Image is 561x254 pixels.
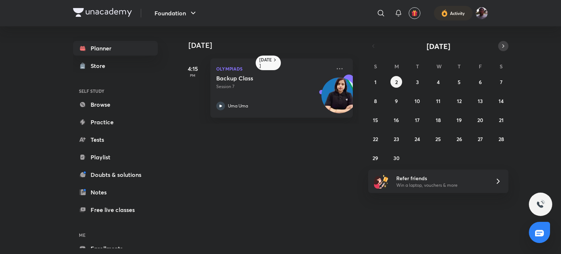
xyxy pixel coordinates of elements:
[479,79,482,86] abbr: June 6, 2025
[499,136,504,143] abbr: June 28, 2025
[396,182,486,189] p: Win a laptop, vouchers & more
[436,63,442,70] abbr: Wednesday
[394,117,399,124] abbr: June 16, 2025
[73,150,158,164] a: Playlist
[390,133,402,145] button: June 23, 2025
[370,95,381,107] button: June 8, 2025
[500,63,503,70] abbr: Saturday
[228,103,248,109] p: Uma Uma
[412,114,423,126] button: June 17, 2025
[499,98,504,105] abbr: June 14, 2025
[73,8,132,17] img: Company Logo
[432,76,444,88] button: June 4, 2025
[396,174,486,182] h6: Refer friends
[412,133,423,145] button: June 24, 2025
[178,64,207,73] h5: 4:15
[441,9,448,18] img: activity
[373,155,378,162] abbr: June 29, 2025
[390,95,402,107] button: June 9, 2025
[73,97,158,112] a: Browse
[415,98,420,105] abbr: June 10, 2025
[437,79,440,86] abbr: June 4, 2025
[370,114,381,126] button: June 15, 2025
[370,152,381,164] button: June 29, 2025
[394,63,399,70] abbr: Monday
[259,57,272,69] h6: [DATE]
[474,95,486,107] button: June 13, 2025
[478,136,483,143] abbr: June 27, 2025
[73,185,158,200] a: Notes
[453,114,465,126] button: June 19, 2025
[436,98,440,105] abbr: June 11, 2025
[536,200,545,209] img: ttu
[216,64,331,73] p: Olympiads
[453,95,465,107] button: June 12, 2025
[91,61,110,70] div: Store
[374,174,389,189] img: referral
[458,63,461,70] abbr: Thursday
[412,76,423,88] button: June 3, 2025
[500,79,503,86] abbr: June 7, 2025
[374,98,377,105] abbr: June 8, 2025
[474,76,486,88] button: June 6, 2025
[499,117,504,124] abbr: June 21, 2025
[370,133,381,145] button: June 22, 2025
[390,76,402,88] button: June 2, 2025
[415,117,420,124] abbr: June 17, 2025
[374,63,377,70] abbr: Sunday
[390,152,402,164] button: June 30, 2025
[73,41,158,56] a: Planner
[477,117,483,124] abbr: June 20, 2025
[495,114,507,126] button: June 21, 2025
[453,133,465,145] button: June 26, 2025
[457,117,462,124] abbr: June 19, 2025
[476,7,488,19] img: Tannishtha Dahiya
[436,117,441,124] abbr: June 18, 2025
[216,75,307,82] h5: Backup Class
[73,115,158,129] a: Practice
[453,76,465,88] button: June 5, 2025
[395,98,398,105] abbr: June 9, 2025
[458,79,461,86] abbr: June 5, 2025
[435,136,441,143] abbr: June 25, 2025
[495,133,507,145] button: June 28, 2025
[409,7,420,19] button: avatar
[73,8,132,19] a: Company Logo
[373,117,378,124] abbr: June 15, 2025
[432,114,444,126] button: June 18, 2025
[73,229,158,241] h6: ME
[188,41,360,50] h4: [DATE]
[73,58,158,73] a: Store
[416,63,419,70] abbr: Tuesday
[390,114,402,126] button: June 16, 2025
[150,6,202,20] button: Foundation
[412,95,423,107] button: June 10, 2025
[427,41,450,51] span: [DATE]
[415,136,420,143] abbr: June 24, 2025
[216,83,331,90] p: Session 7
[495,95,507,107] button: June 14, 2025
[374,79,377,86] abbr: June 1, 2025
[178,73,207,77] p: PM
[457,136,462,143] abbr: June 26, 2025
[432,133,444,145] button: June 25, 2025
[395,79,398,86] abbr: June 2, 2025
[479,63,482,70] abbr: Friday
[394,136,399,143] abbr: June 23, 2025
[373,136,378,143] abbr: June 22, 2025
[73,132,158,147] a: Tests
[495,76,507,88] button: June 7, 2025
[478,98,483,105] abbr: June 13, 2025
[370,76,381,88] button: June 1, 2025
[73,167,158,182] a: Doubts & solutions
[474,114,486,126] button: June 20, 2025
[474,133,486,145] button: June 27, 2025
[432,95,444,107] button: June 11, 2025
[73,202,158,217] a: Free live classes
[416,79,419,86] abbr: June 3, 2025
[73,85,158,97] h6: SELF STUDY
[378,41,498,51] button: [DATE]
[393,155,400,162] abbr: June 30, 2025
[411,10,418,16] img: avatar
[457,98,462,105] abbr: June 12, 2025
